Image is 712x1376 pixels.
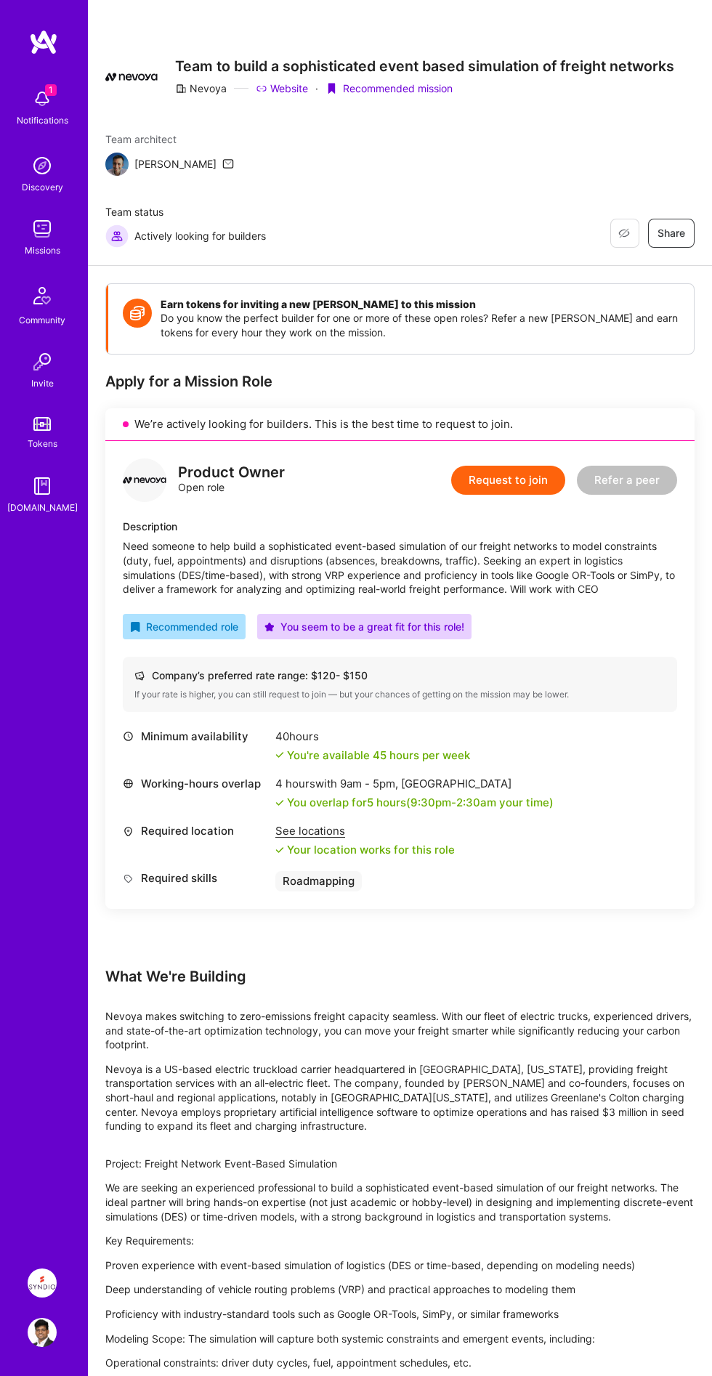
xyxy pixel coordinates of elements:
div: Required location [123,824,268,838]
div: Minimum availability [123,729,268,744]
img: teamwork [28,214,57,243]
a: User Avatar [24,1318,60,1347]
img: tokens [33,417,51,431]
i: icon Cash [134,671,145,681]
h4: Earn tokens for inviting a new [PERSON_NAME] to this mission [161,299,679,311]
div: 4 hours with [GEOGRAPHIC_DATA] [275,777,554,791]
div: Product Owner [178,466,285,480]
div: [DOMAIN_NAME] [7,501,78,515]
a: Website [256,81,308,96]
button: Share [648,219,695,248]
i: icon EyeClosed [618,227,630,239]
img: Community [25,278,60,313]
img: guide book [28,472,57,501]
div: Roadmapping [275,871,362,891]
p: Nevoya makes switching to zero-emissions freight capacity seamless. With our fleet of electric tr... [105,1009,695,1052]
div: You seem to be a great fit for this role! [264,620,464,634]
img: Invite [28,347,57,376]
i: icon Check [275,798,284,807]
i: icon Tag [123,873,134,884]
div: Invite [31,376,54,391]
p: Proficiency with industry-standard tools such as Google OR-Tools, SimPy, or similar frameworks [105,1307,695,1322]
p: Proven experience with event-based simulation of logistics (DES or time-based, depending on model... [105,1258,695,1273]
div: Discovery [22,180,63,195]
div: Company’s preferred rate range: $ 120 - $ 150 [134,668,666,683]
span: 1 [45,84,57,96]
img: Team Architect [105,153,129,176]
p: Key Requirements: [105,1234,695,1248]
img: User Avatar [28,1318,57,1347]
i: icon Mail [222,158,234,170]
p: Nevoya is a US-based electric truckload carrier headquartered in [GEOGRAPHIC_DATA], [US_STATE], p... [105,1062,695,1133]
p: Project: Freight Network Event-Based Simulation [105,1157,695,1171]
img: Syndio: Transformation Engine Modernization [28,1268,57,1298]
img: bell [28,84,57,113]
div: Recommended role [130,620,238,634]
i: icon Location [123,826,134,837]
span: Share [658,226,685,240]
div: What We're Building [105,967,695,986]
span: 9:30pm - 2:30am [410,796,496,809]
i: icon Check [275,750,284,759]
span: 9am - 5pm , [337,777,401,790]
a: Syndio: Transformation Engine Modernization [24,1268,60,1298]
i: icon PurpleRibbon [325,83,337,94]
div: Notifications [17,113,68,128]
button: Request to join [451,466,565,495]
img: logo [29,29,58,55]
span: Actively looking for builders [134,229,266,243]
i: icon RecommendedBadge [130,622,140,632]
div: Description [123,519,677,534]
div: If your rate is higher, you can still request to join — but your chances of getting on the missio... [134,689,666,700]
div: · [315,81,318,96]
div: Nevoya [175,81,227,96]
div: Need someone to help build a sophisticated event-based simulation of our freight networks to mode... [123,539,677,596]
p: Deep understanding of vehicle routing problems (VRP) and practical approaches to modeling them [105,1282,695,1297]
div: Tokens [28,437,57,451]
div: Apply for a Mission Role [105,372,695,391]
div: Open role [178,466,285,494]
div: Community [19,313,65,328]
img: Token icon [123,299,152,328]
div: Missions [25,243,60,258]
h3: Team to build a sophisticated event based simulation of freight networks [175,58,674,76]
i: icon World [123,778,134,789]
i: icon Clock [123,731,134,742]
img: Company Logo [105,73,158,81]
div: 40 hours [275,729,470,744]
div: Required skills [123,871,268,886]
i: icon CompanyGray [175,83,187,94]
img: logo [123,458,166,502]
button: Refer a peer [577,466,677,495]
div: You overlap for 5 hours ( your time) [287,796,554,810]
div: Your location works for this role [275,843,455,857]
p: We are seeking an experienced professional to build a sophisticated event-based simulation of our... [105,1181,695,1223]
p: Modeling Scope: The simulation will capture both systemic constraints and emergent events, includ... [105,1332,695,1346]
i: icon PurpleStar [264,622,275,632]
div: Working-hours overlap [123,777,268,791]
span: Team status [105,205,266,219]
div: Recommended mission [325,81,453,96]
div: We’re actively looking for builders. This is the best time to request to join. [105,408,695,441]
i: icon Check [275,846,284,854]
img: discovery [28,151,57,180]
div: See locations [275,824,455,838]
p: Do you know the perfect builder for one or more of these open roles? Refer a new [PERSON_NAME] an... [161,311,679,339]
p: Operational constraints: driver duty cycles, fuel, appointment schedules, etc. [105,1356,695,1370]
div: [PERSON_NAME] [134,157,217,171]
img: Actively looking for builders [105,224,129,248]
span: Team architect [105,132,234,147]
div: You're available 45 hours per week [275,748,470,763]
